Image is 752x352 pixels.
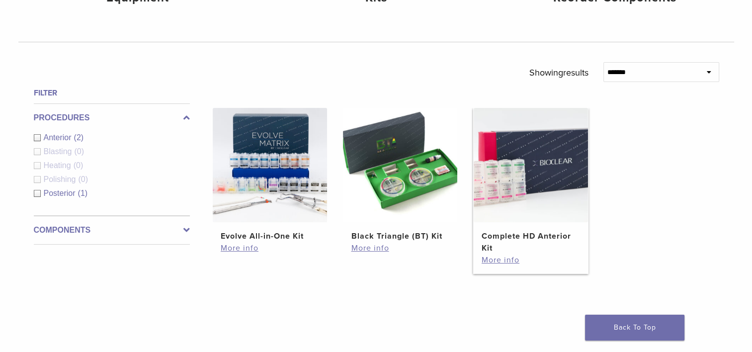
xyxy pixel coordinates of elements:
a: More info [221,242,319,254]
label: Procedures [34,112,190,124]
span: (0) [78,175,88,183]
h2: Black Triangle (BT) Kit [351,230,449,242]
span: (2) [74,133,84,142]
span: Posterior [44,189,78,197]
span: Blasting [44,147,75,156]
a: Evolve All-in-One KitEvolve All-in-One Kit [212,108,328,242]
span: Polishing [44,175,79,183]
a: Complete HD Anterior KitComplete HD Anterior Kit [473,108,589,254]
a: More info [482,254,580,266]
p: Showing results [529,62,588,83]
img: Complete HD Anterior Kit [474,108,588,222]
span: (0) [74,147,84,156]
img: Evolve All-in-One Kit [213,108,327,222]
a: More info [351,242,449,254]
span: Anterior [44,133,74,142]
label: Components [34,224,190,236]
span: Heating [44,161,74,170]
span: (0) [74,161,84,170]
img: Black Triangle (BT) Kit [343,108,457,222]
h4: Filter [34,87,190,99]
span: (1) [78,189,88,197]
h2: Complete HD Anterior Kit [482,230,580,254]
a: Back To Top [585,315,684,341]
h2: Evolve All-in-One Kit [221,230,319,242]
a: Black Triangle (BT) KitBlack Triangle (BT) Kit [342,108,458,242]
